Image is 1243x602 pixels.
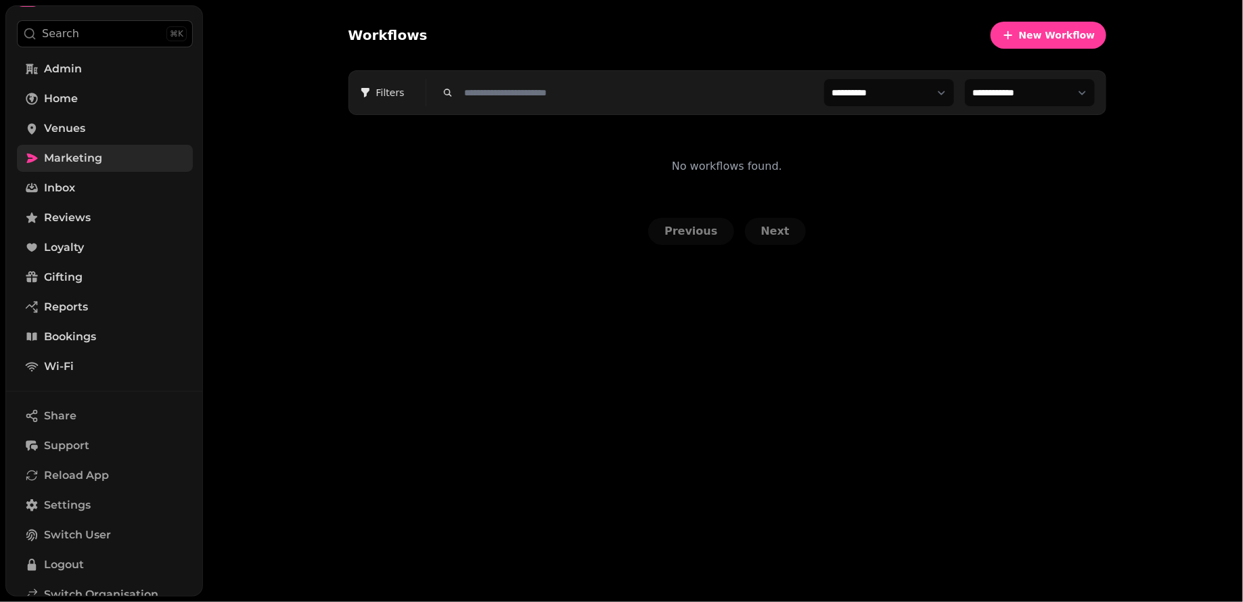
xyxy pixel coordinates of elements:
span: Reload App [44,467,109,484]
span: Switch User [44,527,111,543]
span: Wi-Fi [44,358,74,375]
span: Support [44,438,89,454]
span: Home [44,91,78,107]
button: Share [17,402,193,430]
span: Marketing [44,150,102,166]
button: Previous [648,218,733,245]
span: Previous [664,226,717,237]
a: Admin [17,55,193,83]
a: Settings [17,492,193,519]
select: Filter workflows by status [965,79,1095,106]
span: New Workflow [1019,30,1095,40]
a: Loyalty [17,234,193,261]
span: Loyalty [44,239,84,256]
input: Search workflows by name [459,83,813,102]
p: Search [42,26,79,42]
span: Bookings [44,329,96,345]
button: Search⌘K [17,20,193,47]
span: Share [44,408,76,424]
button: Support [17,432,193,459]
a: Reports [17,294,193,321]
a: Marketing [17,145,193,172]
span: Logout [44,557,84,573]
button: Next [745,218,806,245]
a: Bookings [17,323,193,350]
span: Admin [44,61,82,77]
span: Venues [44,120,85,137]
span: Filters [360,86,415,99]
h2: Workflows [348,26,428,45]
span: Next [761,226,790,237]
span: Settings [44,497,91,513]
span: Reports [44,299,88,315]
a: Reviews [17,204,193,231]
a: Venues [17,115,193,142]
button: Logout [17,551,193,578]
div: ⌘K [166,26,187,41]
a: Inbox [17,175,193,202]
span: Gifting [44,269,83,285]
a: Wi-Fi [17,353,193,380]
p: No workflows found. [672,158,782,175]
button: Switch User [17,522,193,549]
span: Reviews [44,210,91,226]
select: Filter workflows by venue [824,79,954,106]
button: New Workflow [991,22,1106,49]
a: Gifting [17,264,193,291]
span: Inbox [44,180,75,196]
a: Home [17,85,193,112]
button: Reload App [17,462,193,489]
